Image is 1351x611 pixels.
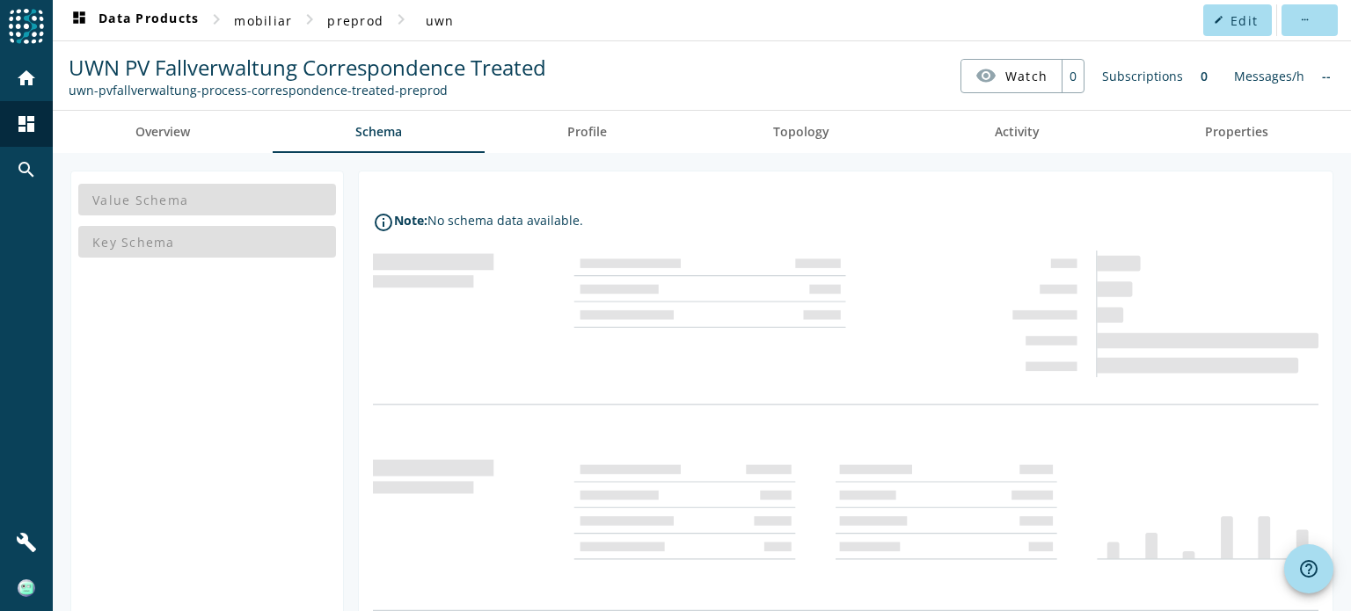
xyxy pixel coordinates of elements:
mat-icon: visibility [975,65,997,86]
mat-icon: search [16,159,37,180]
div: Subscriptions [1093,59,1192,93]
span: Watch [1005,61,1048,91]
span: mobiliar [234,12,292,29]
mat-icon: dashboard [69,10,90,31]
div: No information [1313,59,1340,93]
span: Topology [773,126,829,138]
span: preprod [327,12,383,29]
span: Properties [1205,126,1268,138]
span: Overview [135,126,190,138]
span: Data Products [69,10,199,31]
span: Schema [355,126,402,138]
mat-icon: more_horiz [1299,15,1309,25]
span: UWN PV Fallverwaltung Correspondence Treated [69,53,546,82]
div: Kafka Topic: uwn-pvfallverwaltung-process-correspondence-treated-preprod [69,82,546,98]
span: uwn [426,12,455,29]
div: Messages/h [1225,59,1313,93]
i: info_outline [373,212,394,233]
mat-icon: help_outline [1298,558,1319,579]
span: Edit [1231,12,1258,29]
div: 0 [1192,59,1216,93]
button: Edit [1203,4,1272,36]
span: Profile [567,126,607,138]
mat-icon: chevron_right [299,9,320,30]
button: mobiliar [227,4,299,36]
img: empty-content [373,251,1318,611]
mat-icon: chevron_right [206,9,227,30]
button: Watch [961,60,1062,91]
img: f616d5265df94c154b77b599cfc6dc8a [18,579,35,597]
div: 0 [1062,60,1084,92]
button: Data Products [62,4,206,36]
mat-icon: edit [1214,15,1223,25]
mat-icon: dashboard [16,113,37,135]
div: Note: [394,212,427,229]
mat-icon: home [16,68,37,89]
mat-icon: build [16,532,37,553]
button: preprod [320,4,391,36]
div: No schema data available. [427,212,583,229]
button: uwn [412,4,468,36]
img: spoud-logo.svg [9,9,44,44]
mat-icon: chevron_right [391,9,412,30]
span: Activity [995,126,1040,138]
